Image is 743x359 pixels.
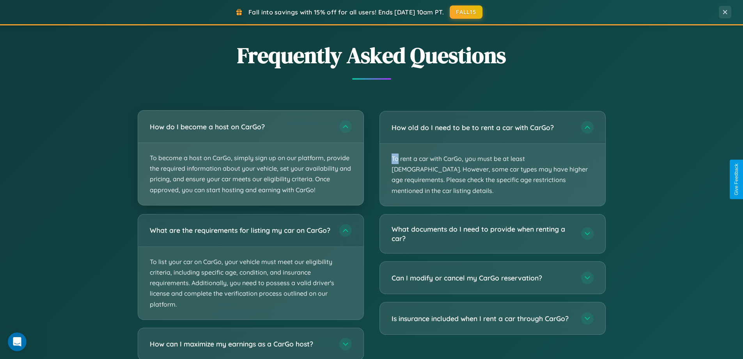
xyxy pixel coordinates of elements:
p: To rent a car with CarGo, you must be at least [DEMOGRAPHIC_DATA]. However, some car types may ha... [380,144,605,206]
h3: Can I modify or cancel my CarGo reservation? [392,273,573,283]
h3: What are the requirements for listing my car on CarGo? [150,225,332,235]
p: To list your car on CarGo, your vehicle must meet our eligibility criteria, including specific ag... [138,247,364,320]
p: To become a host on CarGo, simply sign up on our platform, provide the required information about... [138,143,364,205]
h3: How can I maximize my earnings as a CarGo host? [150,339,332,349]
h3: Is insurance included when I rent a car through CarGo? [392,314,573,323]
span: Fall into savings with 15% off for all users! Ends [DATE] 10am PT. [248,8,444,16]
h2: Frequently Asked Questions [138,40,606,70]
button: FALL15 [450,5,482,19]
div: Give Feedback [734,164,739,195]
iframe: Intercom live chat [8,332,27,351]
h3: How do I become a host on CarGo? [150,122,332,132]
h3: How old do I need to be to rent a car with CarGo? [392,123,573,132]
h3: What documents do I need to provide when renting a car? [392,224,573,243]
